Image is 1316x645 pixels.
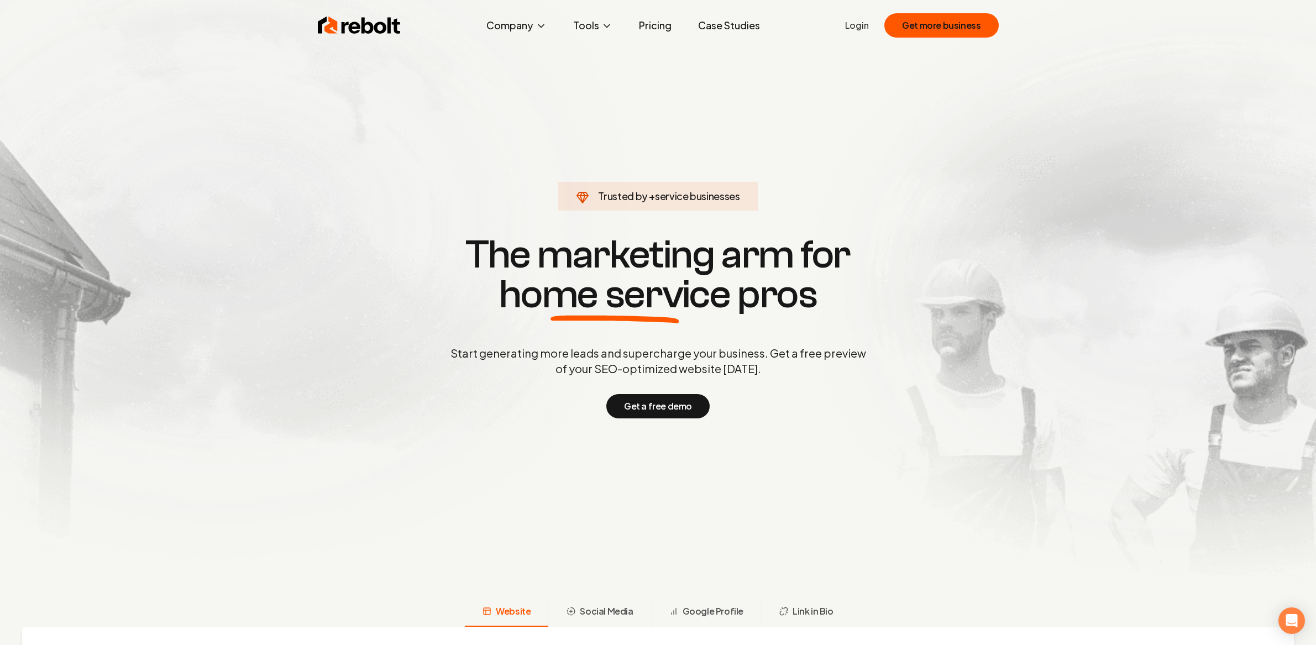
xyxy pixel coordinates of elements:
p: Start generating more leads and supercharge your business. Get a free preview of your SEO-optimiz... [448,345,868,376]
button: Link in Bio [761,598,851,627]
button: Tools [564,14,621,36]
span: home service [499,275,731,314]
a: Login [845,19,869,32]
button: Website [465,598,548,627]
button: Get more business [884,13,998,38]
button: Google Profile [651,598,761,627]
a: Case Studies [689,14,769,36]
span: + [649,190,655,202]
span: service businesses [655,190,740,202]
img: Rebolt Logo [318,14,401,36]
span: Google Profile [683,605,743,618]
h1: The marketing arm for pros [393,235,924,314]
span: Social Media [580,605,633,618]
button: Get a free demo [606,394,710,418]
span: Trusted by [598,190,647,202]
span: Link in Bio [793,605,833,618]
a: Pricing [630,14,680,36]
span: Website [496,605,531,618]
div: Open Intercom Messenger [1278,607,1305,634]
button: Company [478,14,555,36]
button: Social Media [548,598,651,627]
